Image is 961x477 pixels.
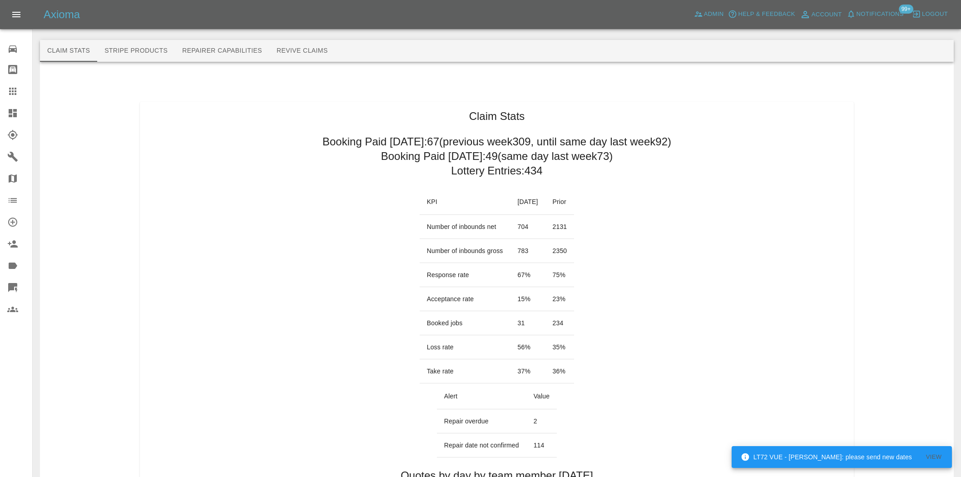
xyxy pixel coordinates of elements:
[510,335,545,359] td: 56 %
[704,9,724,20] span: Admin
[269,40,335,62] button: Revive Claims
[545,335,575,359] td: 35 %
[420,189,510,215] th: KPI
[44,7,80,22] h5: Axioma
[510,263,545,287] td: 67 %
[919,450,948,464] button: View
[812,10,842,20] span: Account
[437,383,526,409] th: Alert
[420,215,510,239] td: Number of inbounds net
[322,134,671,149] h2: Booking Paid [DATE]: 67 (previous week 309 , until same day last week 92 )
[420,239,510,263] td: Number of inbounds gross
[545,239,575,263] td: 2350
[420,359,510,383] td: Take rate
[910,7,950,21] button: Logout
[510,287,545,311] td: 15 %
[545,263,575,287] td: 75 %
[545,359,575,383] td: 36 %
[510,359,545,383] td: 37 %
[741,449,912,465] div: LT72 VUE - [PERSON_NAME]: please send new dates
[40,40,97,62] button: Claim Stats
[510,189,545,215] th: [DATE]
[899,5,913,14] span: 99+
[5,4,27,25] button: Open drawer
[437,409,526,433] td: Repair overdue
[726,7,797,21] button: Help & Feedback
[545,287,575,311] td: 23 %
[922,9,948,20] span: Logout
[857,9,904,20] span: Notifications
[798,7,844,22] a: Account
[97,40,175,62] button: Stripe Products
[381,149,613,164] h2: Booking Paid [DATE]: 49 (same day last week 73 )
[420,263,510,287] td: Response rate
[545,189,575,215] th: Prior
[545,311,575,335] td: 234
[420,335,510,359] td: Loss rate
[437,433,526,457] td: Repair date not confirmed
[526,383,557,409] th: Value
[469,109,525,124] h1: Claim Stats
[844,7,906,21] button: Notifications
[526,409,557,433] td: 2
[510,215,545,239] td: 704
[451,164,542,178] h2: Lottery Entries: 434
[420,311,510,335] td: Booked jobs
[526,433,557,457] td: 114
[175,40,269,62] button: Repairer Capabilities
[510,239,545,263] td: 783
[420,287,510,311] td: Acceptance rate
[692,7,726,21] a: Admin
[545,215,575,239] td: 2131
[738,9,795,20] span: Help & Feedback
[510,311,545,335] td: 31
